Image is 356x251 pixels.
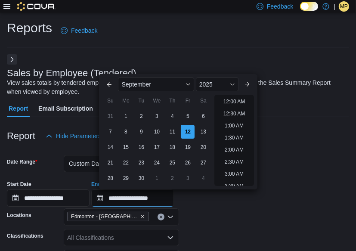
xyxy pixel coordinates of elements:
div: day-7 [103,125,117,139]
input: Press the down key to enter a popover containing a calendar. Press the escape key to close the po... [91,189,174,207]
span: Edmonton - [GEOGRAPHIC_DATA] [71,212,138,221]
button: Hide Parameters [42,127,105,145]
div: day-8 [119,125,133,139]
span: Report [9,100,28,117]
span: Hide Parameters [56,132,101,140]
div: Mo [119,94,133,108]
div: day-12 [181,125,195,139]
button: Open list of options [167,234,174,241]
div: day-21 [103,156,117,170]
div: September, 2025 [102,108,211,186]
div: Th [165,94,179,108]
div: day-2 [165,171,179,185]
div: Sa [196,94,210,108]
button: Previous Month [102,77,116,91]
label: End Date [91,181,114,188]
div: day-17 [150,140,164,154]
button: Open list of options [167,214,174,220]
div: day-30 [134,171,148,185]
input: Dark Mode [300,2,318,11]
li: 2:00 AM [221,145,247,155]
div: day-28 [103,171,117,185]
li: 3:00 AM [221,169,247,179]
div: Su [103,94,117,108]
div: Button. Open the year selector. 2025 is currently selected. [196,77,238,91]
span: Feedback [71,26,97,35]
label: Start Date [7,181,31,188]
li: 1:00 AM [221,121,247,131]
input: Press the down key to open a popover containing a calendar. [7,189,90,207]
span: 2025 [199,81,213,88]
div: day-24 [150,156,164,170]
ul: Time [214,95,254,186]
p: | [334,1,335,12]
a: Feedback [57,22,101,39]
div: day-16 [134,140,148,154]
div: Tu [134,94,148,108]
div: day-14 [103,140,117,154]
div: day-22 [119,156,133,170]
div: day-13 [196,125,210,139]
button: Remove Edmonton - Winterburn from selection in this group [140,214,145,219]
li: 12:30 AM [220,108,249,119]
div: day-10 [150,125,164,139]
li: 3:30 AM [221,181,247,191]
button: Clear input [158,214,164,220]
span: September [121,81,151,88]
button: Next [7,54,17,65]
div: We [150,94,164,108]
h3: Sales by Employee (Tendered) [7,68,136,78]
div: Melissa Pettitt [339,1,349,12]
div: day-1 [150,171,164,185]
div: day-1 [119,109,133,123]
div: day-26 [181,156,195,170]
div: day-23 [134,156,148,170]
div: day-15 [119,140,133,154]
div: day-11 [165,125,179,139]
div: day-2 [134,109,148,123]
span: Email Subscription [38,100,93,117]
div: day-5 [181,109,195,123]
div: day-3 [150,109,164,123]
span: MP [340,1,348,12]
span: Edmonton - Winterburn [67,212,149,221]
div: day-18 [165,140,179,154]
div: day-4 [165,109,179,123]
h3: Report [7,131,35,141]
div: day-19 [181,140,195,154]
li: 2:30 AM [221,157,247,167]
button: Next month [240,77,254,91]
img: Cova [17,2,56,11]
li: 12:00 AM [220,96,249,107]
div: day-25 [165,156,179,170]
div: day-20 [196,140,210,154]
span: Feedback [267,2,293,11]
h1: Reports [7,19,52,37]
label: Date Range [7,158,37,165]
div: day-27 [196,156,210,170]
div: Button. Open the month selector. September is currently selected. [118,77,194,91]
label: Locations [7,212,31,219]
div: day-3 [181,171,195,185]
div: Fr [181,94,195,108]
div: day-31 [103,109,117,123]
div: View sales totals by tendered employee for a specified date range. This report is equivalent to t... [7,78,345,96]
label: Classifications [7,232,43,239]
li: 1:30 AM [221,133,247,143]
div: day-4 [196,171,210,185]
div: day-9 [134,125,148,139]
button: Custom Date [64,155,179,172]
div: day-6 [196,109,210,123]
div: day-29 [119,171,133,185]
